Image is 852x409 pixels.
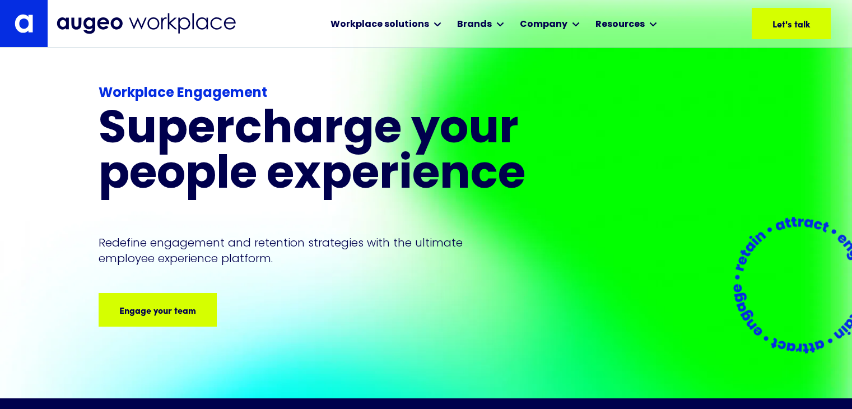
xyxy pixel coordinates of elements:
a: Let's talk [752,8,831,39]
p: Redefine engagement and retention strategies with the ultimate employee experience platform. [99,235,484,266]
div: Resources [595,18,645,31]
div: Brands [457,18,492,31]
h1: Supercharge your people experience [99,108,583,199]
img: Augeo's "a" monogram decorative logo in white. [15,14,34,34]
div: Workplace Engagement [99,83,583,104]
div: Workplace solutions [330,18,429,31]
img: Augeo Workplace business unit full logo in mignight blue. [57,13,236,34]
div: Company [520,18,567,31]
a: Engage your team [99,293,217,327]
